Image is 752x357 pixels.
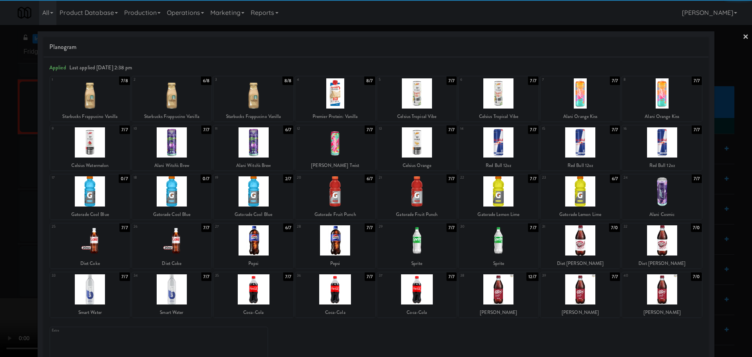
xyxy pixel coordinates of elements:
div: 367/7Coca-Cola [295,272,375,317]
div: 32 [624,223,662,230]
div: Celsius Orange [377,161,457,170]
div: Gatorade Fruit Punch [295,210,375,219]
div: 8/7 [364,76,375,85]
div: Starbucks Frappucino Vanilla [133,112,211,121]
div: 7/7 [119,125,130,134]
div: Coca-Cola [215,308,292,317]
div: 38/8Starbucks Frappucino Vanilla [213,76,293,121]
div: 4 [297,76,335,83]
div: 3 [215,76,253,83]
div: Celsius Watermelon [50,161,130,170]
div: 6/7 [283,125,293,134]
div: Coca-Cola [378,308,456,317]
div: 21 [379,174,417,181]
div: Red Bull 12oz [459,161,539,170]
div: Starbucks Frappucino Vanilla [215,112,292,121]
div: 7/7 [528,125,538,134]
div: Gatorade Cool Blue [215,210,292,219]
div: 7/7 [528,76,538,85]
div: 236/7Gatorade Lemon Lime [540,174,620,219]
div: 6/8 [201,76,211,85]
div: Extra [52,327,159,334]
div: Premier Protein: Vanilla [295,112,375,121]
div: Celsius Tropical Vibe [377,112,457,121]
div: Red Bull 12oz [542,161,619,170]
div: 287/7Pepsi [295,223,375,268]
div: 157/7Red Bull 12oz [540,125,620,170]
div: 12/7 [526,272,538,281]
div: 28 [297,223,335,230]
span: Planogram [49,41,703,53]
div: 24 [624,174,662,181]
div: 8/8 [282,76,293,85]
div: Starbucks Frappucino Vanilla [51,112,129,121]
div: 48/7Premier Protein: Vanilla [295,76,375,121]
div: Diet [PERSON_NAME] [540,259,620,268]
div: 8 [624,76,662,83]
div: Alani Orange Kiss [542,112,619,121]
div: 57/7Celsius Tropical Vibe [377,76,457,121]
div: [PERSON_NAME] [622,308,702,317]
div: Starbucks Frappucino Vanilla [213,112,293,121]
div: Sprite [459,259,539,268]
div: 2/7 [283,174,293,183]
a: × [743,25,749,49]
div: 137/7Celsius Orange [377,125,457,170]
div: 0/7 [119,174,130,183]
div: 7/7 [283,272,293,281]
div: Gatorade Lemon Lime [542,210,619,219]
div: Gatorade Fruit Punch [377,210,457,219]
div: 26/8Starbucks Frappucino Vanilla [132,76,212,121]
div: Coca-Cola [213,308,293,317]
div: Alani Orange Kiss [623,112,701,121]
div: 7/7 [201,272,211,281]
div: 34 [134,272,172,279]
div: 39 [542,272,580,279]
div: Gatorade Cool Blue [213,210,293,219]
div: Alani Cosmic [623,210,701,219]
div: 7/7 [119,272,130,281]
div: 23 [542,174,580,181]
div: Pepsi [295,259,375,268]
div: Sprite [378,259,456,268]
div: 116/7Alani Witch's Brew [213,125,293,170]
div: 357/7Coca-Cola [213,272,293,317]
div: 327/0Diet [PERSON_NAME] [622,223,702,268]
div: 107/7Alani Witch's Brew [132,125,212,170]
div: Alani Orange Kiss [540,112,620,121]
div: 16 [624,125,662,132]
div: 180/7Gatorade Cool Blue [132,174,212,219]
div: 7/7 [201,125,211,134]
div: Diet [PERSON_NAME] [622,259,702,268]
div: 5 [379,76,417,83]
div: 7/0 [691,272,702,281]
div: Premier Protein: Vanilla [296,112,374,121]
div: 3812/7[PERSON_NAME] [459,272,539,317]
div: Smart Water [50,308,130,317]
div: [PERSON_NAME] [460,308,537,317]
div: [PERSON_NAME] [623,308,701,317]
div: Celsius Tropical Vibe [378,112,456,121]
div: Alani Witch's Brew [132,161,212,170]
div: 6 [460,76,499,83]
div: 29 [379,223,417,230]
div: 27 [215,223,253,230]
div: 36 [297,272,335,279]
div: 19 [215,174,253,181]
div: 127/7[PERSON_NAME] Twist [295,125,375,170]
div: [PERSON_NAME] [542,308,619,317]
div: Alani Witch's Brew [215,161,292,170]
div: 7/7 [610,125,620,134]
div: Celsius Tropical Vibe [460,112,537,121]
div: 7/7 [692,125,702,134]
div: [PERSON_NAME] [540,308,620,317]
div: Gatorade Cool Blue [133,210,211,219]
div: 13 [379,125,417,132]
div: Red Bull 12oz [623,161,701,170]
div: 0/7 [201,174,211,183]
div: 17 [52,174,90,181]
div: Diet Coke [133,259,211,268]
div: 276/7Pepsi [213,223,293,268]
div: Diet Coke [51,259,129,268]
div: Sprite [377,259,457,268]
